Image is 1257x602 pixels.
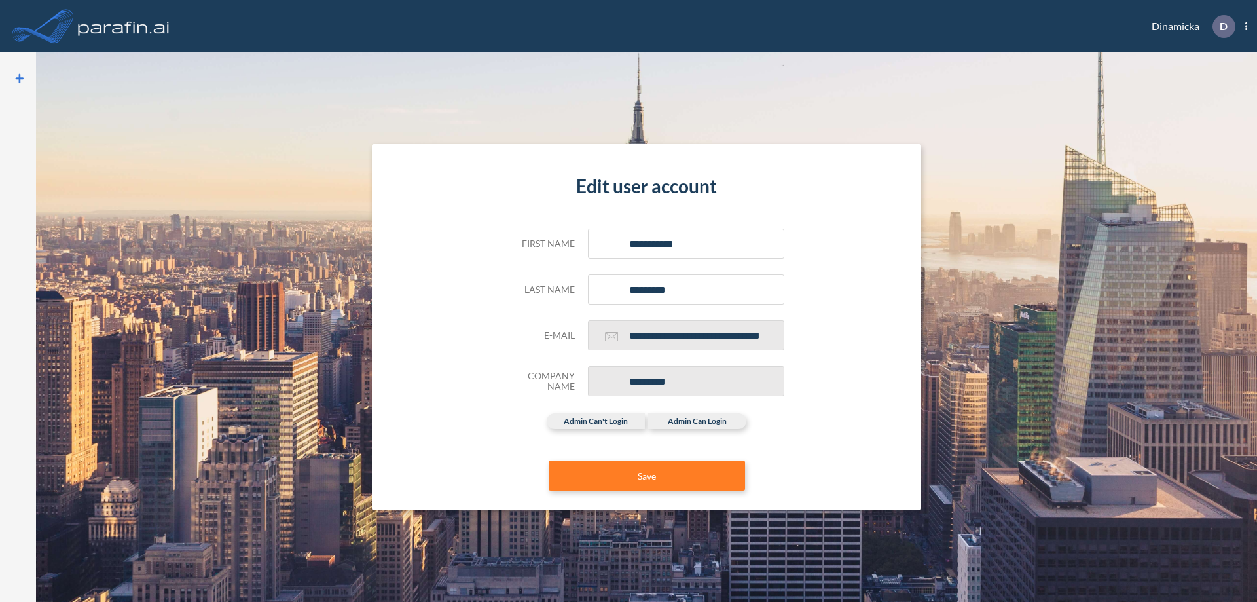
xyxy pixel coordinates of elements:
[509,238,575,250] h5: First name
[509,284,575,295] h5: Last name
[648,413,746,429] label: admin can login
[509,176,784,198] h4: Edit user account
[1220,20,1228,32] p: D
[1132,15,1247,38] div: Dinamicka
[549,461,745,491] button: Save
[509,330,575,341] h5: E-mail
[547,413,645,429] label: admin can't login
[509,371,575,393] h5: Company Name
[75,13,172,39] img: logo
